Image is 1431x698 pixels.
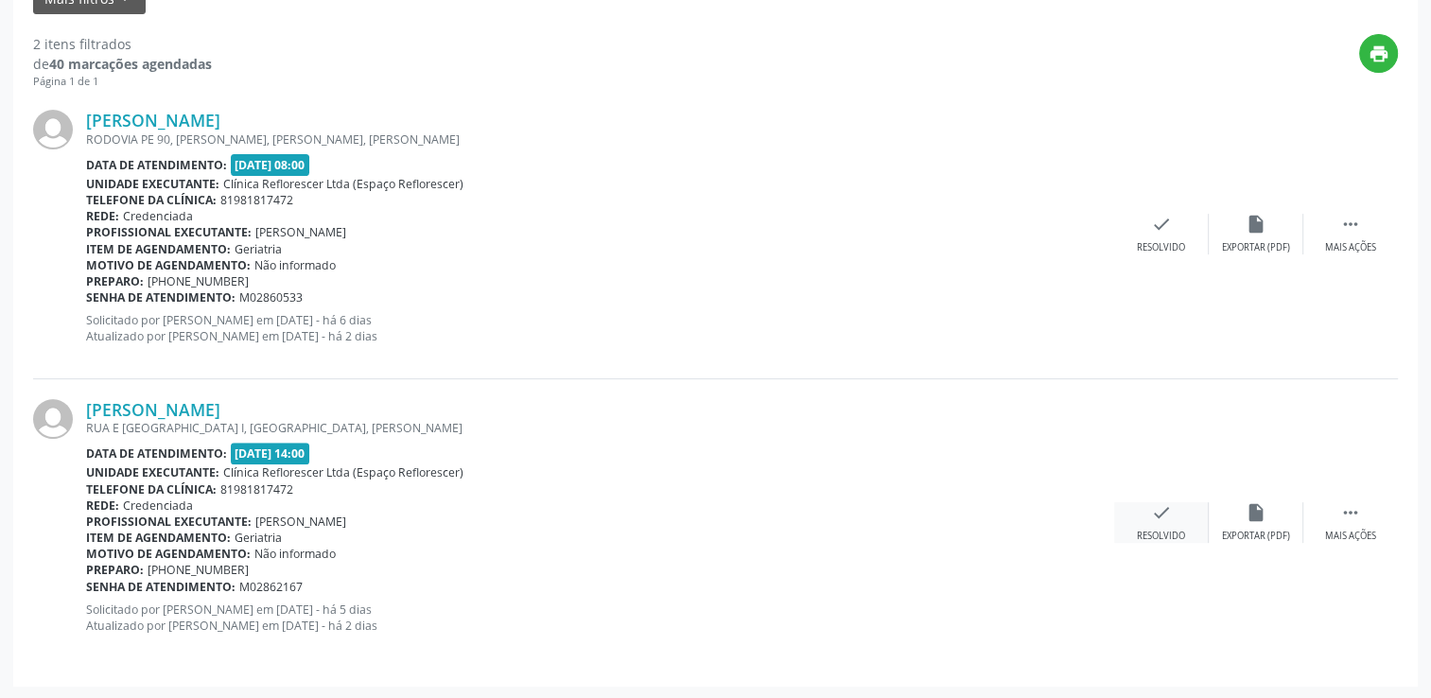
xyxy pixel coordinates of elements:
[86,546,251,562] b: Motivo de agendamento:
[86,481,217,497] b: Telefone da clínica:
[254,546,336,562] span: Não informado
[148,562,249,578] span: [PHONE_NUMBER]
[1151,502,1172,523] i: check
[86,110,220,131] a: [PERSON_NAME]
[86,579,236,595] b: Senha de atendimento:
[123,497,193,514] span: Credenciada
[86,176,219,192] b: Unidade executante:
[86,257,251,273] b: Motivo de agendamento:
[220,192,293,208] span: 81981817472
[239,289,303,305] span: M02860533
[123,208,193,224] span: Credenciada
[223,464,463,480] span: Clínica Reflorescer Ltda (Espaço Reflorescer)
[1359,34,1398,73] button: print
[86,497,119,514] b: Rede:
[1325,530,1376,543] div: Mais ações
[33,54,212,74] div: de
[1246,502,1266,523] i: insert_drive_file
[148,273,249,289] span: [PHONE_NUMBER]
[1325,241,1376,254] div: Mais ações
[1222,530,1290,543] div: Exportar (PDF)
[33,34,212,54] div: 2 itens filtrados
[255,224,346,240] span: [PERSON_NAME]
[223,176,463,192] span: Clínica Reflorescer Ltda (Espaço Reflorescer)
[1222,241,1290,254] div: Exportar (PDF)
[49,55,212,73] strong: 40 marcações agendadas
[220,481,293,497] span: 81981817472
[255,514,346,530] span: [PERSON_NAME]
[86,289,236,305] b: Senha de atendimento:
[231,443,310,464] span: [DATE] 14:00
[86,399,220,420] a: [PERSON_NAME]
[1137,530,1185,543] div: Resolvido
[1340,502,1361,523] i: 
[86,445,227,462] b: Data de atendimento:
[1340,214,1361,235] i: 
[86,464,219,480] b: Unidade executante:
[86,157,227,173] b: Data de atendimento:
[33,399,73,439] img: img
[86,192,217,208] b: Telefone da clínica:
[235,530,282,546] span: Geriatria
[1137,241,1185,254] div: Resolvido
[86,602,1114,634] p: Solicitado por [PERSON_NAME] em [DATE] - há 5 dias Atualizado por [PERSON_NAME] em [DATE] - há 2 ...
[235,241,282,257] span: Geriatria
[1151,214,1172,235] i: check
[86,273,144,289] b: Preparo:
[231,154,310,176] span: [DATE] 08:00
[86,562,144,578] b: Preparo:
[86,208,119,224] b: Rede:
[86,514,252,530] b: Profissional executante:
[86,224,252,240] b: Profissional executante:
[1246,214,1266,235] i: insert_drive_file
[86,241,231,257] b: Item de agendamento:
[254,257,336,273] span: Não informado
[33,74,212,90] div: Página 1 de 1
[239,579,303,595] span: M02862167
[33,110,73,149] img: img
[1369,44,1389,64] i: print
[86,312,1114,344] p: Solicitado por [PERSON_NAME] em [DATE] - há 6 dias Atualizado por [PERSON_NAME] em [DATE] - há 2 ...
[86,530,231,546] b: Item de agendamento:
[86,131,1114,148] div: RODOVIA PE 90, [PERSON_NAME], [PERSON_NAME], [PERSON_NAME]
[86,420,1114,436] div: RUA E [GEOGRAPHIC_DATA] I, [GEOGRAPHIC_DATA], [PERSON_NAME]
